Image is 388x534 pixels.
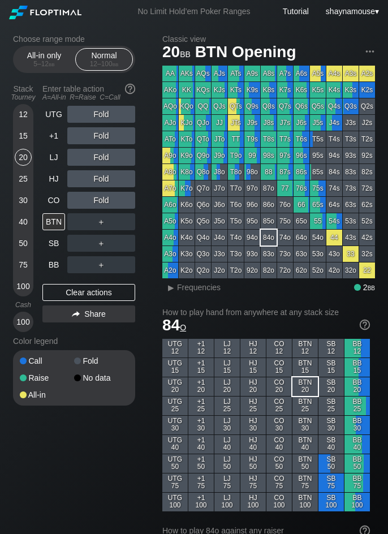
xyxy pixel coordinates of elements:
div: 86o [261,197,277,213]
div: 84s [326,164,342,180]
div: 74o [277,230,293,246]
div: LJ 20 [214,377,240,396]
div: J8o [212,164,227,180]
div: All-in [20,391,74,399]
div: A4o [162,230,178,246]
div: 54s [326,213,342,229]
div: J9s [244,115,260,131]
img: help.32db89a4.svg [124,83,136,95]
div: QTo [195,131,211,147]
div: CO 50 [266,454,292,473]
div: LJ [42,149,65,166]
div: Q5s [310,98,326,114]
div: Q5o [195,213,211,229]
div: 76s [294,180,309,196]
div: +1 20 [188,377,214,396]
div: 22 [359,262,375,278]
img: Floptimal logo [9,6,81,19]
div: JJ [212,115,227,131]
div: SB 50 [318,454,344,473]
div: 94s [326,148,342,163]
div: BB 40 [344,435,370,454]
div: T4s [326,131,342,147]
h2: Classic view [162,35,375,44]
div: KQo [179,98,195,114]
div: Q2s [359,98,375,114]
div: 32o [343,262,359,278]
div: J2s [359,115,375,131]
div: T9o [228,148,244,163]
div: 53o [310,246,326,262]
div: A8o [162,164,178,180]
div: ATo [162,131,178,147]
div: K6o [179,197,195,213]
div: 12 [15,106,32,123]
div: 42s [359,230,375,246]
div: UTG 40 [162,435,188,454]
div: BB 50 [344,454,370,473]
div: A9o [162,148,178,163]
div: +1 25 [188,397,214,415]
div: Fold [67,192,135,209]
div: SB 75 [318,473,344,492]
div: BTN 40 [292,435,318,454]
div: No data [74,374,128,382]
div: J3s [343,115,359,131]
div: 94o [244,230,260,246]
div: 62o [294,262,309,278]
h2: How to play hand from anywhere at any stack size [162,308,370,317]
img: share.864f2f62.svg [72,311,80,317]
div: 65s [310,197,326,213]
div: UTG 50 [162,454,188,473]
div: 2 [354,283,375,292]
div: K9o [179,148,195,163]
div: KJs [212,82,227,98]
div: HJ [42,170,65,187]
div: SB 20 [318,377,344,396]
div: UTG [42,106,65,123]
div: Fold [67,127,135,144]
div: Fold [67,149,135,166]
div: 86s [294,164,309,180]
div: K7o [179,180,195,196]
div: 93o [244,246,260,262]
div: 97s [277,148,293,163]
div: Q8s [261,98,277,114]
div: SB 40 [318,435,344,454]
div: J3o [212,246,227,262]
div: ＋ [67,235,135,252]
div: UTG 12 [162,339,188,358]
div: SB 25 [318,397,344,415]
div: 63s [343,197,359,213]
div: HJ 50 [240,454,266,473]
div: T6s [294,131,309,147]
div: AA [162,66,178,81]
div: Cash [8,301,38,309]
div: Q4o [195,230,211,246]
div: A=All-in R=Raise C=Call [42,93,135,101]
div: 54o [310,230,326,246]
div: AQs [195,66,211,81]
div: 43s [343,230,359,246]
div: Q6o [195,197,211,213]
div: UTG 15 [162,358,188,377]
div: T5o [228,213,244,229]
div: 83s [343,164,359,180]
div: HJ 75 [240,473,266,492]
div: +1 40 [188,435,214,454]
div: 93s [343,148,359,163]
div: ＋ [67,213,135,230]
div: 15 [15,127,32,144]
div: K2s [359,82,375,98]
div: QJs [212,98,227,114]
div: A3s [343,66,359,81]
div: K3s [343,82,359,98]
div: QJo [195,115,211,131]
div: QQ [195,98,211,114]
div: 40 [15,213,32,230]
div: SB [42,235,65,252]
span: bb [49,60,55,68]
div: J2o [212,262,227,278]
div: J7s [277,115,293,131]
img: ellipsis.fd386fe8.svg [364,45,376,58]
